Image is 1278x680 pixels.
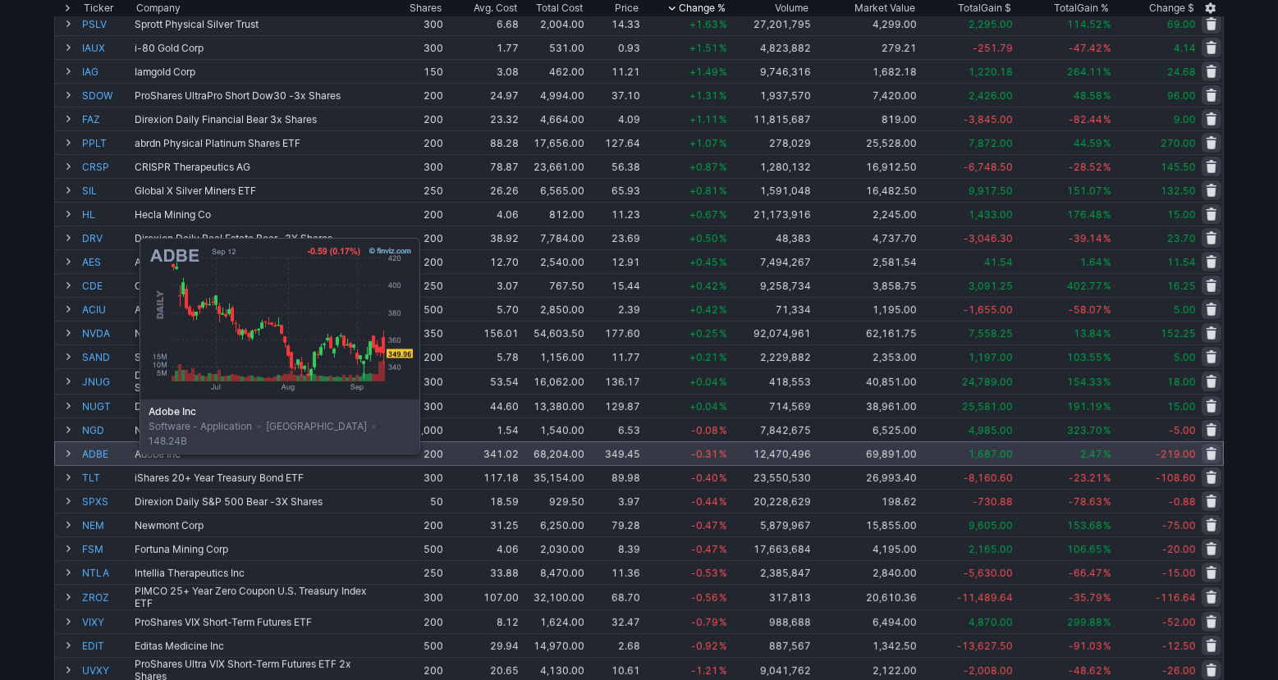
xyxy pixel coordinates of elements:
[813,465,918,489] td: 26,993.40
[719,327,727,340] span: %
[386,107,445,130] td: 200
[586,130,641,154] td: 127.64
[719,161,727,173] span: %
[1167,280,1196,292] span: 16.25
[689,42,718,54] span: +1.51
[586,297,641,321] td: 2.39
[135,185,384,197] div: Global X Silver Miners ETF
[386,11,445,35] td: 300
[1069,472,1102,484] span: -23.21
[719,472,727,484] span: %
[586,59,641,83] td: 11.21
[135,256,384,268] div: AES Corp
[1074,137,1102,149] span: 44.59
[586,107,641,130] td: 4.09
[82,107,131,130] a: FAZ
[689,351,718,363] span: +0.21
[689,137,718,149] span: +1.07
[586,178,641,202] td: 65.93
[520,273,586,297] td: 767.50
[691,472,718,484] span: -0.40
[689,400,718,413] span: +0.04
[1167,66,1196,78] span: 24.68
[689,89,718,102] span: +1.31
[586,321,641,345] td: 177.60
[82,442,131,465] a: ADBE
[813,83,918,107] td: 7,420.00
[1103,42,1111,54] span: %
[1067,400,1102,413] span: 191.19
[445,35,520,59] td: 1.77
[984,256,1013,268] span: 41.54
[82,60,131,83] a: IAG
[729,202,813,226] td: 21,173,916
[386,489,445,513] td: 50
[1103,18,1111,30] span: %
[82,298,131,321] a: ACIU
[82,513,131,536] a: NEM
[719,351,727,363] span: %
[964,161,1013,173] span: -6,748.50
[1080,448,1102,460] span: 2.47
[813,441,918,465] td: 69,891.00
[729,178,813,202] td: 1,591,048
[586,249,641,273] td: 12.91
[82,610,131,633] a: VIXY
[813,154,918,178] td: 16,912.50
[813,11,918,35] td: 4,299.00
[520,178,586,202] td: 6,565.00
[135,400,384,413] div: Direxion Daily Gold Miners Index Bull 2X Shares
[586,273,641,297] td: 15.44
[82,322,131,345] a: NVDA
[445,368,520,394] td: 53.54
[813,321,918,345] td: 62,161.75
[82,418,131,441] a: NGD
[691,495,718,508] span: -0.44
[964,232,1013,244] span: -3,046.30
[135,18,384,30] div: Sprott Physical Silver Trust
[729,394,813,418] td: 714,569
[729,107,813,130] td: 11,815,687
[813,249,918,273] td: 2,581.54
[1103,185,1111,197] span: %
[689,303,718,316] span: +0.42
[82,36,131,59] a: IAUX
[969,327,1013,340] span: 7,558.25
[1103,400,1111,413] span: %
[729,83,813,107] td: 1,937,570
[973,42,1013,54] span: -251.79
[719,66,727,78] span: %
[82,395,131,418] a: NUGT
[82,84,131,107] a: SDOW
[729,130,813,154] td: 278,029
[1103,256,1111,268] span: %
[964,303,1013,316] span: -1,655.00
[82,226,131,249] a: DRV
[586,226,641,249] td: 23.69
[82,203,131,226] a: HL
[386,202,445,226] td: 200
[386,465,445,489] td: 300
[520,513,586,536] td: 6,250.00
[719,376,727,388] span: %
[445,202,520,226] td: 4.06
[729,441,813,465] td: 12,470,496
[969,351,1013,363] span: 1,197.00
[82,585,131,609] a: ZROZ
[729,345,813,368] td: 2,229,882
[729,489,813,513] td: 20,228,629
[586,11,641,35] td: 14.33
[386,130,445,154] td: 200
[520,489,586,513] td: 929.50
[962,400,1013,413] span: 25,581.00
[82,345,131,368] a: SAND
[149,404,411,419] b: Adobe Inc
[1103,303,1111,316] span: %
[1103,137,1111,149] span: %
[82,490,131,513] a: SPXS
[445,59,520,83] td: 3.08
[520,249,586,273] td: 2,540.00
[689,18,718,30] span: +1.63
[135,448,384,460] div: Adobe Inc
[586,465,641,489] td: 89.98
